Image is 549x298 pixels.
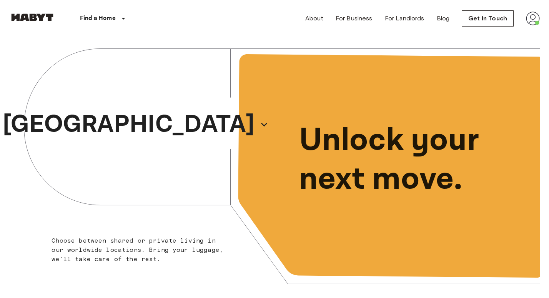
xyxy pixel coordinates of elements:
[437,14,450,23] a: Blog
[3,106,255,143] p: [GEOGRAPHIC_DATA]
[526,12,540,25] img: avatar
[462,10,514,27] a: Get in Touch
[385,14,424,23] a: For Landlords
[305,14,323,23] a: About
[299,121,527,199] p: Unlock your next move.
[9,13,55,21] img: Habyt
[52,236,226,264] p: Choose between shared or private living in our worldwide locations. Bring your luggage, we'll tak...
[336,14,373,23] a: For Business
[80,14,116,23] p: Find a Home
